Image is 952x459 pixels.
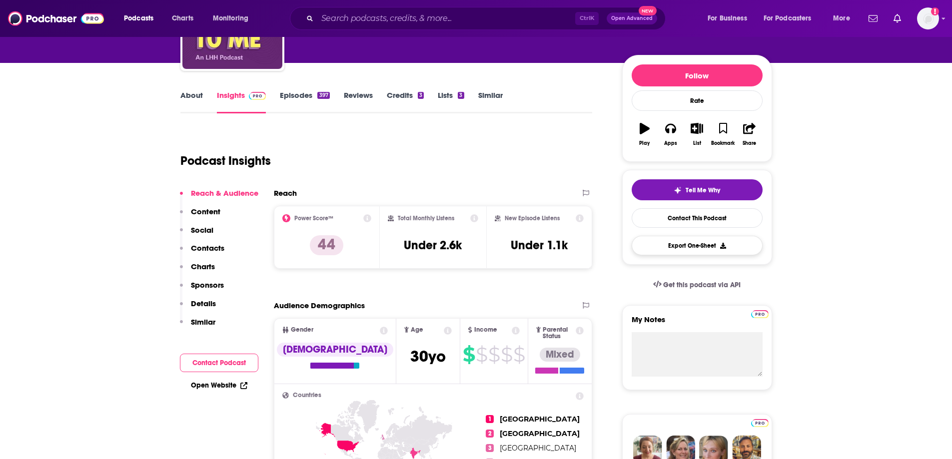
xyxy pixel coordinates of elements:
[611,16,653,21] span: Open Advanced
[418,92,424,99] div: 3
[500,444,576,453] span: [GEOGRAPHIC_DATA]
[632,179,763,200] button: tell me why sparkleTell Me Why
[645,273,749,297] a: Get this podcast via API
[217,90,266,113] a: InsightsPodchaser Pro
[478,90,503,113] a: Similar
[693,140,701,146] div: List
[488,347,500,363] span: $
[191,280,224,290] p: Sponsors
[180,280,224,299] button: Sponsors
[486,444,494,452] span: 3
[751,310,769,318] img: Podchaser Pro
[500,415,580,424] span: [GEOGRAPHIC_DATA]
[191,188,258,198] p: Reach & Audience
[632,90,763,111] div: Rate
[632,208,763,228] a: Contact This Podcast
[411,327,423,333] span: Age
[751,309,769,318] a: Pro website
[191,225,213,235] p: Social
[632,236,763,255] button: Export One-Sheet
[191,207,220,216] p: Content
[172,11,193,25] span: Charts
[663,281,741,289] span: Get this podcast via API
[274,301,365,310] h2: Audience Demographics
[917,7,939,29] img: User Profile
[543,327,574,340] span: Parental Status
[294,215,333,222] h2: Power Score™
[463,347,475,363] span: $
[165,10,199,26] a: Charts
[540,348,580,362] div: Mixed
[180,153,271,168] h1: Podcast Insights
[191,262,215,271] p: Charts
[410,347,446,366] span: 30 yo
[117,10,166,26] button: open menu
[711,140,735,146] div: Bookmark
[474,327,497,333] span: Income
[751,419,769,427] img: Podchaser Pro
[865,10,882,27] a: Show notifications dropdown
[344,90,373,113] a: Reviews
[710,116,736,152] button: Bookmark
[686,186,720,194] span: Tell Me Why
[833,11,850,25] span: More
[500,429,580,438] span: [GEOGRAPHIC_DATA]
[458,92,464,99] div: 3
[632,315,763,332] label: My Notes
[180,225,213,244] button: Social
[701,10,760,26] button: open menu
[274,188,297,198] h2: Reach
[658,116,684,152] button: Apps
[632,64,763,86] button: Follow
[674,186,682,194] img: tell me why sparkle
[708,11,747,25] span: For Business
[513,347,525,363] span: $
[764,11,812,25] span: For Podcasters
[180,188,258,207] button: Reach & Audience
[180,262,215,280] button: Charts
[511,238,568,253] h3: Under 1.1k
[607,12,657,24] button: Open AdvancedNew
[191,299,216,308] p: Details
[476,347,487,363] span: $
[213,11,248,25] span: Monitoring
[632,116,658,152] button: Play
[180,354,258,372] button: Contact Podcast
[684,116,710,152] button: List
[505,215,560,222] h2: New Episode Listens
[249,92,266,100] img: Podchaser Pro
[639,6,657,15] span: New
[438,90,464,113] a: Lists3
[639,140,650,146] div: Play
[8,9,104,28] img: Podchaser - Follow, Share and Rate Podcasts
[180,207,220,225] button: Content
[575,12,599,25] span: Ctrl K
[890,10,905,27] a: Show notifications dropdown
[124,11,153,25] span: Podcasts
[191,381,247,390] a: Open Website
[180,90,203,113] a: About
[404,238,462,253] h3: Under 2.6k
[486,430,494,438] span: 2
[293,392,321,399] span: Countries
[317,92,329,99] div: 397
[736,116,762,152] button: Share
[280,90,329,113] a: Episodes397
[757,10,826,26] button: open menu
[501,347,512,363] span: $
[486,415,494,423] span: 1
[191,317,215,327] p: Similar
[310,235,343,255] p: 44
[664,140,677,146] div: Apps
[931,7,939,15] svg: Add a profile image
[180,317,215,336] button: Similar
[743,140,756,146] div: Share
[291,327,313,333] span: Gender
[317,10,575,26] input: Search podcasts, credits, & more...
[277,343,393,357] div: [DEMOGRAPHIC_DATA]
[826,10,863,26] button: open menu
[398,215,454,222] h2: Total Monthly Listens
[180,243,224,262] button: Contacts
[299,7,675,30] div: Search podcasts, credits, & more...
